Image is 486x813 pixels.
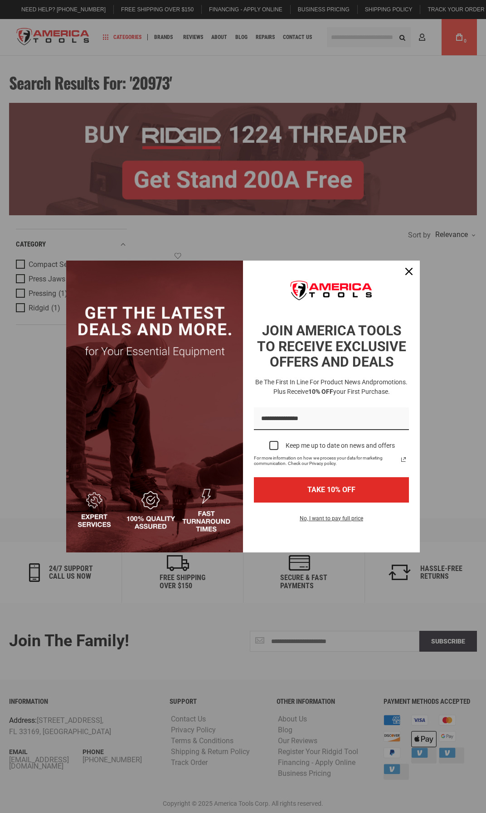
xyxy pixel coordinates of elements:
[254,407,409,431] input: Email field
[252,377,411,397] h3: Be the first in line for product news and
[292,513,370,529] button: No, I want to pay full price
[254,455,398,466] span: For more information on how we process your data for marketing communication. Check our Privacy p...
[257,323,406,370] strong: JOIN AMERICA TOOLS TO RECEIVE EXCLUSIVE OFFERS AND DEALS
[286,442,395,450] div: Keep me up to date on news and offers
[398,454,409,465] a: Read our Privacy Policy
[398,454,409,465] svg: link icon
[405,268,413,275] svg: close icon
[398,261,420,282] button: Close
[308,388,333,395] strong: 10% OFF
[359,784,486,813] iframe: LiveChat chat widget
[254,477,409,502] button: TAKE 10% OFF
[273,378,408,395] span: promotions. Plus receive your first purchase.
